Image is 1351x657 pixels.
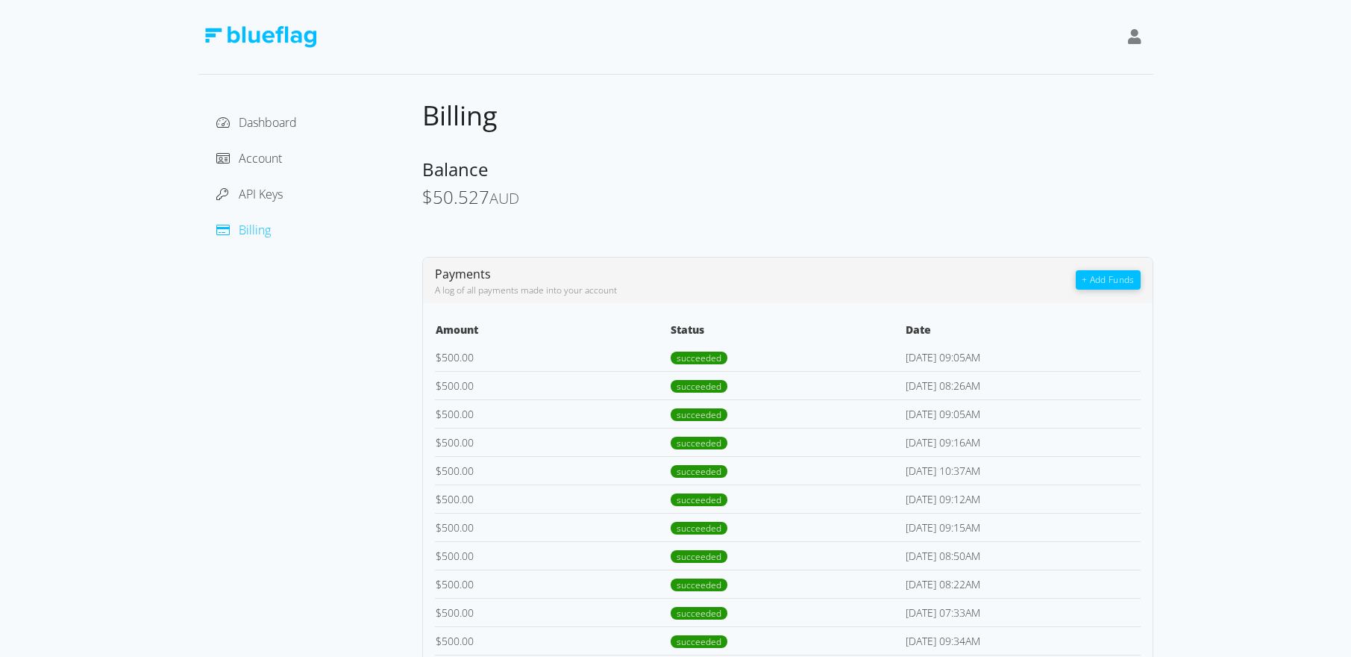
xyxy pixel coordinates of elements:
[435,541,670,570] td: 500.00
[905,626,1140,655] td: [DATE] 09:34AM
[436,435,442,449] span: $
[671,437,727,449] span: succeeded
[671,465,727,478] span: succeeded
[436,605,442,620] span: $
[216,150,282,166] a: Account
[671,408,727,421] span: succeeded
[239,186,283,202] span: API Keys
[422,97,498,134] span: Billing
[239,150,282,166] span: Account
[436,634,442,648] span: $
[671,522,727,535] span: succeeded
[216,222,271,238] a: Billing
[435,513,670,541] td: 500.00
[671,493,727,506] span: succeeded
[905,399,1140,428] td: [DATE] 09:05AM
[435,399,670,428] td: 500.00
[905,541,1140,570] td: [DATE] 08:50AM
[422,157,488,181] span: Balance
[671,635,727,648] span: succeeded
[239,114,297,131] span: Dashboard
[435,428,670,456] td: 500.00
[216,186,283,202] a: API Keys
[436,407,442,421] span: $
[671,579,727,591] span: succeeded
[671,607,727,620] span: succeeded
[204,26,316,48] img: Blue Flag Logo
[671,550,727,563] span: succeeded
[489,188,519,208] span: AUD
[905,485,1140,513] td: [DATE] 09:12AM
[435,371,670,399] td: 500.00
[436,577,442,591] span: $
[436,350,442,364] span: $
[436,492,442,506] span: $
[435,266,491,282] span: Payments
[671,352,727,364] span: succeeded
[436,464,442,478] span: $
[435,456,670,485] td: 500.00
[435,485,670,513] td: 500.00
[905,513,1140,541] td: [DATE] 09:15AM
[435,598,670,626] td: 500.00
[905,343,1140,372] td: [DATE] 09:05AM
[239,222,271,238] span: Billing
[436,379,442,393] span: $
[435,284,1076,297] div: A log of all payments made into your account
[422,184,433,209] span: $
[905,321,1140,343] th: Date
[433,184,489,209] span: 50.527
[905,456,1140,485] td: [DATE] 10:37AM
[905,598,1140,626] td: [DATE] 07:33AM
[436,549,442,563] span: $
[1076,270,1140,290] button: + Add Funds
[216,114,297,131] a: Dashboard
[435,570,670,598] td: 500.00
[905,428,1140,456] td: [DATE] 09:16AM
[671,380,727,393] span: succeeded
[905,570,1140,598] td: [DATE] 08:22AM
[905,371,1140,399] td: [DATE] 08:26AM
[435,626,670,655] td: 500.00
[436,520,442,535] span: $
[435,343,670,372] td: 500.00
[670,321,905,343] th: Status
[435,321,670,343] th: Amount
